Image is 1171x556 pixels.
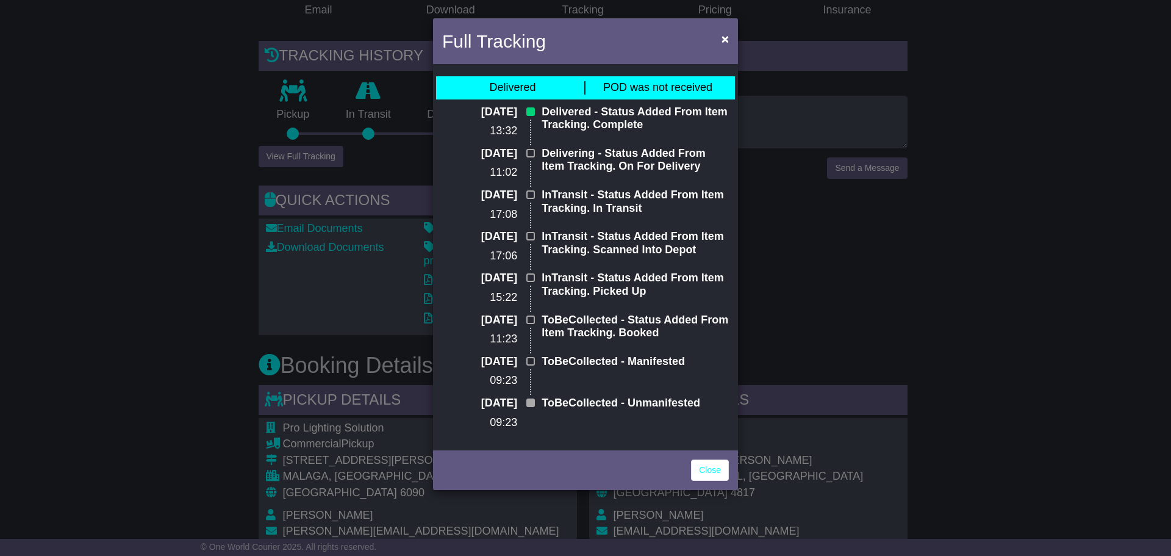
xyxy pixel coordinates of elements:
p: 11:02 [442,166,517,179]
p: InTransit - Status Added From Item Tracking. In Transit [542,189,729,215]
p: [DATE] [442,397,517,410]
p: Delivered - Status Added From Item Tracking. Complete [542,106,729,132]
p: [DATE] [442,189,517,202]
p: [DATE] [442,272,517,285]
p: ToBeCollected - Unmanifested [542,397,729,410]
a: Close [691,460,729,481]
p: 17:06 [442,250,517,263]
p: [DATE] [442,355,517,369]
p: 15:22 [442,291,517,305]
p: [DATE] [442,147,517,161]
h4: Full Tracking [442,27,546,55]
p: 09:23 [442,416,517,430]
p: ToBeCollected - Status Added From Item Tracking. Booked [542,314,729,340]
div: Delivered [489,81,535,95]
span: POD was not received [603,81,712,93]
p: 13:32 [442,125,517,138]
button: Close [715,26,735,51]
p: [DATE] [442,106,517,119]
p: InTransit - Status Added From Item Tracking. Scanned Into Depot [542,230,729,256]
p: ToBeCollected - Manifested [542,355,729,369]
p: 09:23 [442,374,517,388]
p: 17:08 [442,208,517,222]
p: [DATE] [442,230,517,244]
p: InTransit - Status Added From Item Tracking. Picked Up [542,272,729,298]
span: × [722,32,729,46]
p: 11:23 [442,333,517,346]
p: Delivering - Status Added From Item Tracking. On For Delivery [542,147,729,173]
p: [DATE] [442,314,517,327]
